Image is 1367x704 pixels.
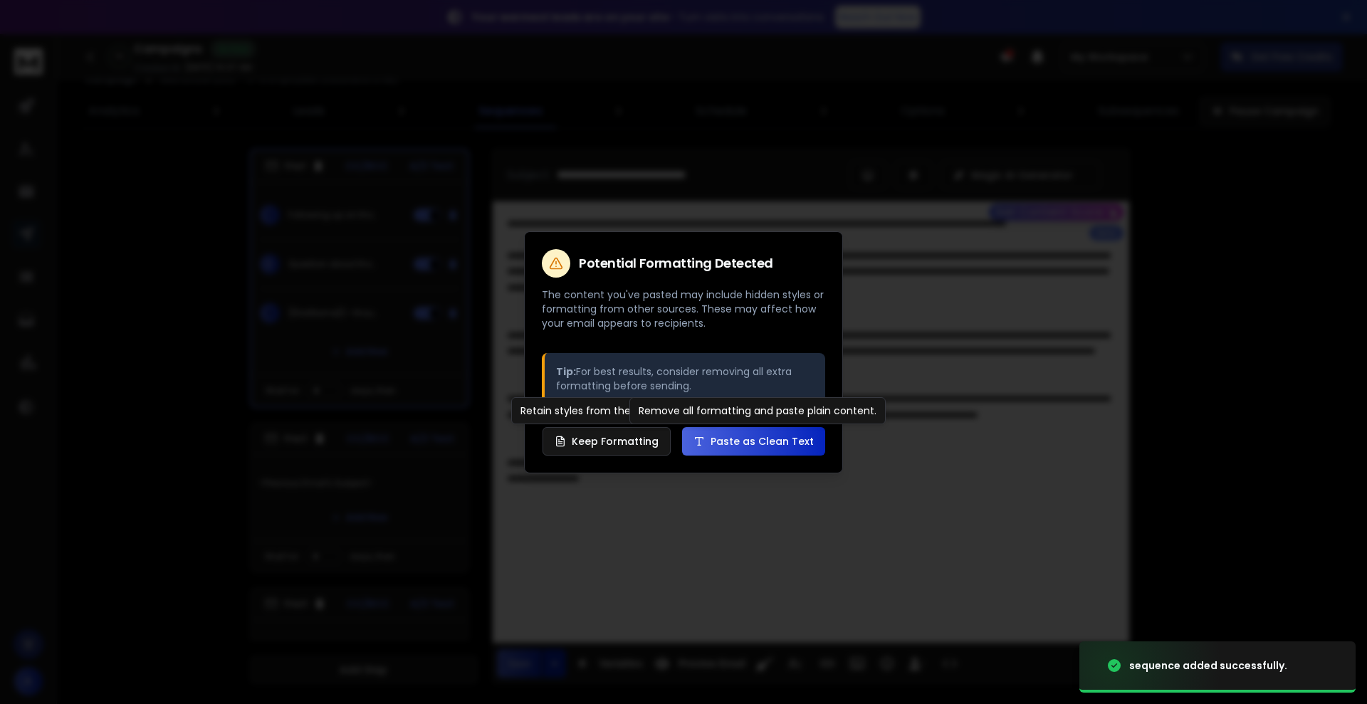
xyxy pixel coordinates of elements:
[682,427,825,456] button: Paste as Clean Text
[556,364,814,393] p: For best results, consider removing all extra formatting before sending.
[542,288,825,330] p: The content you've pasted may include hidden styles or formatting from other sources. These may a...
[556,364,576,379] strong: Tip:
[543,427,671,456] button: Keep Formatting
[511,397,718,424] div: Retain styles from the original source.
[579,257,773,270] h2: Potential Formatting Detected
[629,397,886,424] div: Remove all formatting and paste plain content.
